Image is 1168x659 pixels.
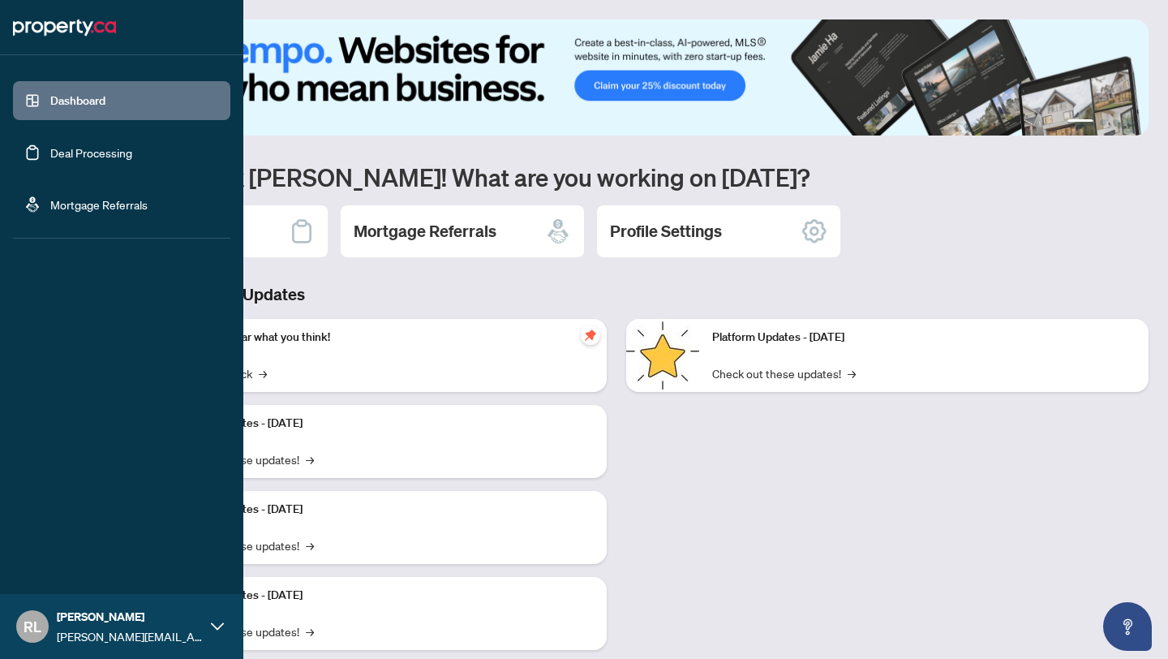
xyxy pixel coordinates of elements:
button: 1 [1067,119,1093,126]
a: Mortgage Referrals [50,197,148,212]
button: Open asap [1103,602,1152,651]
p: Platform Updates - [DATE] [170,415,594,433]
img: Slide 0 [84,19,1149,136]
span: → [306,536,314,554]
h2: Profile Settings [610,220,722,243]
span: pushpin [581,325,600,345]
a: Check out these updates!→ [712,364,856,382]
button: 3 [1113,119,1119,126]
h3: Brokerage & Industry Updates [84,283,1149,306]
span: → [848,364,856,382]
p: Platform Updates - [DATE] [712,329,1136,347]
p: Platform Updates - [DATE] [170,587,594,605]
span: RL [24,615,41,638]
h1: Welcome back [PERSON_NAME]! What are you working on [DATE]? [84,162,1149,192]
p: Platform Updates - [DATE] [170,501,594,519]
img: Platform Updates - June 23, 2025 [626,319,699,392]
span: [PERSON_NAME][EMAIL_ADDRESS][DOMAIN_NAME] [57,627,203,645]
span: → [306,450,314,468]
button: 2 [1100,119,1106,126]
span: → [259,364,267,382]
h2: Mortgage Referrals [354,220,496,243]
button: 4 [1126,119,1132,126]
p: We want to hear what you think! [170,329,594,347]
img: logo [13,15,116,41]
a: Deal Processing [50,145,132,160]
span: [PERSON_NAME] [57,608,203,626]
span: → [306,622,314,640]
a: Dashboard [50,93,105,108]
